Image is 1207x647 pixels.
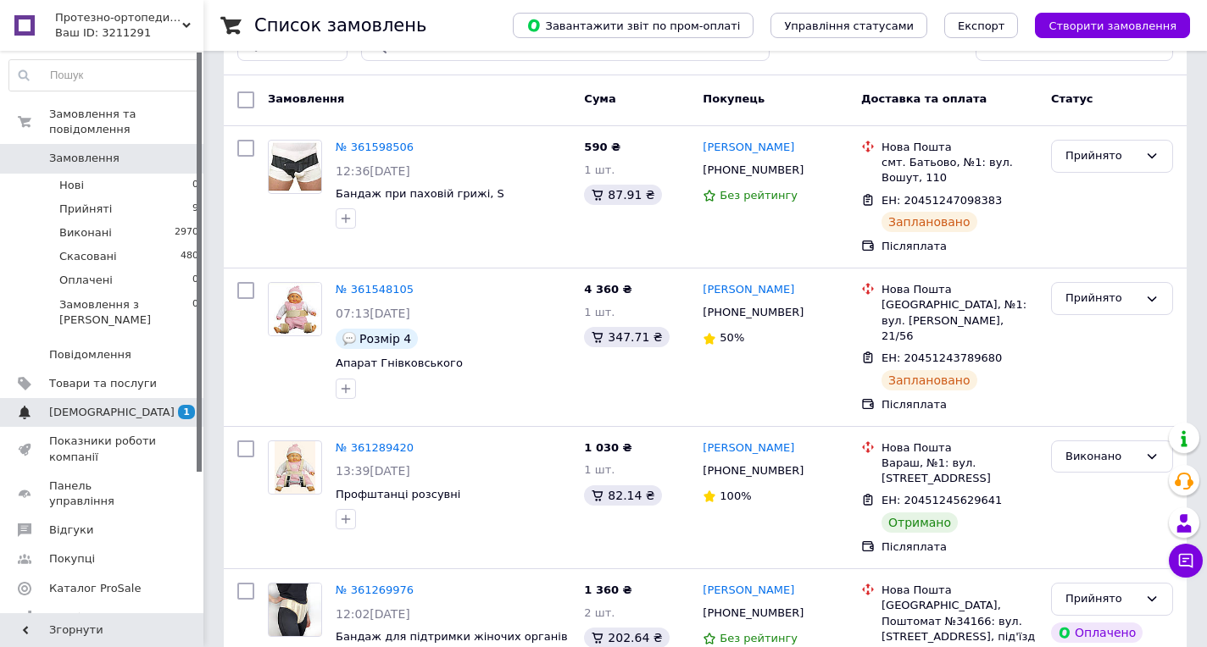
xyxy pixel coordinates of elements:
[181,249,198,264] span: 480
[336,464,410,478] span: 13:39[DATE]
[861,92,987,105] span: Доставка та оплата
[584,141,620,153] span: 590 ₴
[584,185,661,205] div: 87.91 ₴
[268,92,344,105] span: Замовлення
[175,225,198,241] span: 2970
[1018,19,1190,31] a: Створити замовлення
[882,140,1037,155] div: Нова Пошта
[1035,13,1190,38] button: Створити замовлення
[720,331,744,344] span: 50%
[699,159,807,181] div: [PHONE_NUMBER]
[703,140,794,156] a: [PERSON_NAME]
[59,273,113,288] span: Оплачені
[59,297,192,328] span: Замовлення з [PERSON_NAME]
[192,273,198,288] span: 0
[49,581,141,596] span: Каталог ProSale
[526,18,740,33] span: Завантажити звіт по пром-оплаті
[882,239,1037,254] div: Післяплата
[336,307,410,320] span: 07:13[DATE]
[268,282,322,336] a: Фото товару
[49,107,203,137] span: Замовлення та повідомлення
[49,151,120,166] span: Замовлення
[1065,147,1138,165] div: Прийнято
[275,441,315,494] img: Фото товару
[584,306,615,318] span: 1 шт.
[882,494,1002,506] span: ЕН: 20451245629641
[192,202,198,217] span: 9
[882,397,1037,412] div: Післяплата
[336,357,463,369] a: Апарат Гнівковського
[699,301,807,323] div: [PHONE_NUMBER]
[336,488,460,500] a: Профштанці розсувні
[49,405,175,420] span: [DEMOGRAPHIC_DATA]
[882,370,977,390] div: Заплановано
[882,212,977,232] div: Заплановано
[178,405,195,419] span: 1
[770,13,927,38] button: Управління статусами
[882,155,1037,185] div: смт. Батьово, №1: вул. Вошут, 110
[882,583,1037,598] div: Нова Пошта
[584,163,615,176] span: 1 шт.
[584,583,631,596] span: 1 360 ₴
[882,297,1037,344] div: [GEOGRAPHIC_DATA], №1: вул. [PERSON_NAME], 21/56
[49,551,95,567] span: Покупці
[59,249,117,264] span: Скасовані
[49,434,157,464] span: Показники роботи компанії
[336,187,504,200] a: Бандаж при паховій грижі, S
[59,178,84,193] span: Нові
[336,441,414,454] a: № 361289420
[1051,92,1093,105] span: Статус
[703,583,794,599] a: [PERSON_NAME]
[882,512,958,533] div: Отримано
[699,460,807,482] div: [PHONE_NUMBER]
[720,489,751,502] span: 100%
[584,92,615,105] span: Cума
[49,376,157,391] span: Товари та послуги
[784,19,914,32] span: Управління статусами
[720,632,798,644] span: Без рейтингу
[336,141,414,153] a: № 361598506
[268,440,322,495] a: Фото товару
[1065,448,1138,466] div: Виконано
[336,607,410,621] span: 12:02[DATE]
[882,456,1037,486] div: Вараш, №1: вул. [STREET_ADDRESS]
[49,478,157,509] span: Панель управління
[584,327,669,347] div: 347.71 ₴
[269,583,321,636] img: Фото товару
[49,610,108,625] span: Аналітика
[55,10,182,25] span: Протезно-ортопедичний центр
[944,13,1019,38] button: Експорт
[584,463,615,476] span: 1 шт.
[359,332,411,346] span: Розмір 4
[703,440,794,456] a: [PERSON_NAME]
[49,523,93,538] span: Відгуки
[699,602,807,624] div: [PHONE_NUMBER]
[268,140,322,194] a: Фото товару
[703,92,765,105] span: Покупець
[584,606,615,619] span: 2 шт.
[882,351,1002,364] span: ЕН: 20451243789680
[336,164,410,178] span: 12:36[DATE]
[1048,19,1176,32] span: Створити замовлення
[584,283,631,296] span: 4 360 ₴
[268,583,322,637] a: Фото товару
[1065,290,1138,307] div: Прийнято
[882,440,1037,456] div: Нова Пошта
[342,332,356,346] img: :speech_balloon:
[55,25,203,41] div: Ваш ID: 3211291
[1065,590,1138,608] div: Прийнято
[584,441,631,454] span: 1 030 ₴
[703,282,794,298] a: [PERSON_NAME]
[1051,622,1143,643] div: Оплачено
[192,178,198,193] span: 0
[270,283,321,335] img: Фото товару
[336,283,414,296] a: № 361548105
[584,485,661,506] div: 82.14 ₴
[882,282,1037,297] div: Нова Пошта
[59,225,112,241] span: Виконані
[192,297,198,328] span: 0
[49,347,131,362] span: Повідомлення
[720,189,798,202] span: Без рейтингу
